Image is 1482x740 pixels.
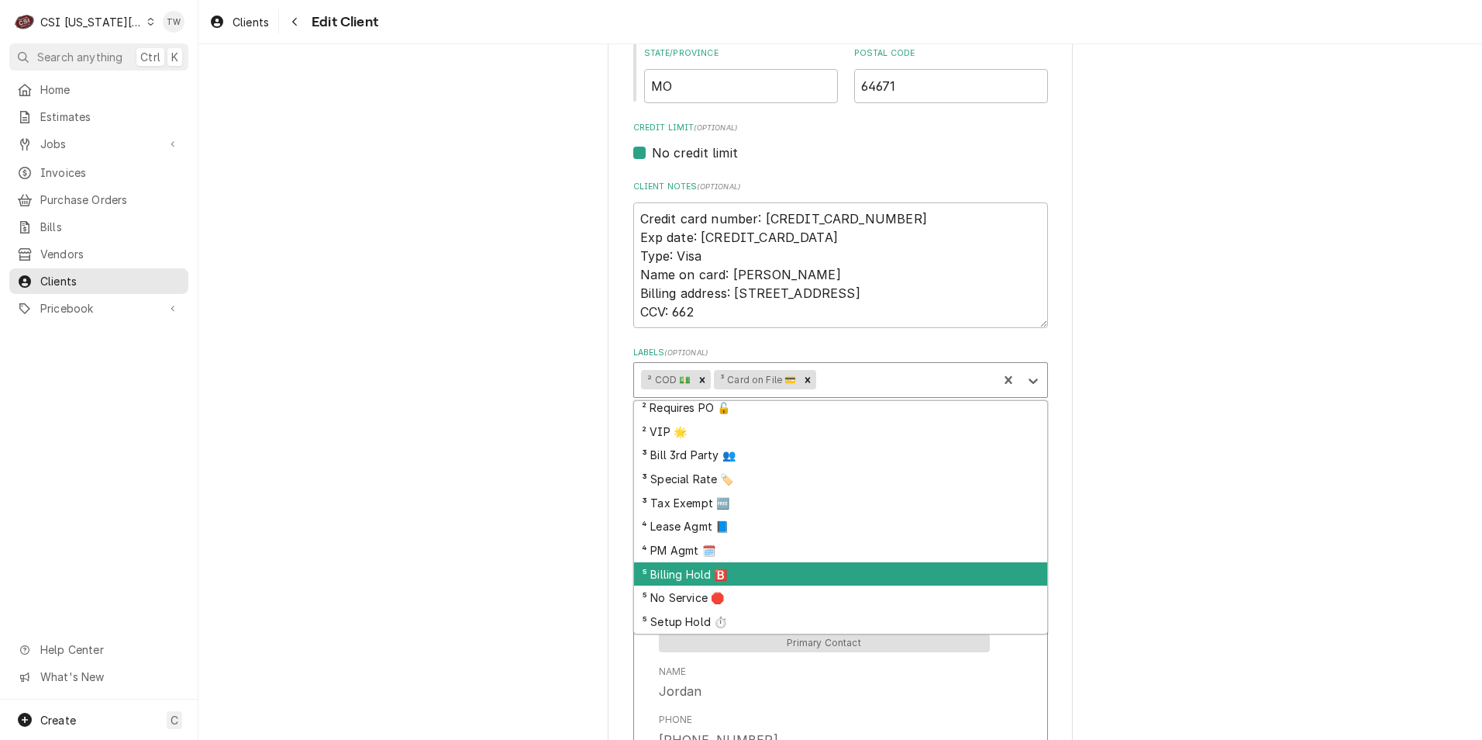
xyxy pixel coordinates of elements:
span: K [171,49,178,65]
label: Labels [633,347,1048,359]
span: What's New [40,669,179,685]
span: Primary Contact [659,634,990,652]
label: Credit Limit [633,122,1048,134]
span: ( optional ) [664,348,708,357]
span: Edit Client [307,12,378,33]
a: Invoices [9,160,188,185]
button: Search anythingCtrlK [9,43,188,71]
div: Remove ³ Card on File 💳 [799,370,816,390]
div: ³ Card on File 💳 [714,370,800,390]
div: CSI [US_STATE][GEOGRAPHIC_DATA] [40,14,143,30]
span: Invoices [40,164,181,181]
div: ³ Bill 3rd Party 👥 [634,444,1047,468]
div: ² Requires PO 🔓 [634,396,1047,420]
div: Postal Code [854,47,1048,102]
span: Clients [40,273,181,289]
a: Bills [9,214,188,240]
a: Go to What's New [9,664,188,690]
button: Navigate back [282,9,307,34]
a: Go to Jobs [9,131,188,157]
div: Credit Limit [633,122,1048,161]
a: Go to Help Center [9,637,188,662]
div: C [14,11,36,33]
label: Client Notes [633,181,1048,193]
div: ⁵ Setup Hold ⏱️ [634,610,1047,634]
div: Tori Warrick's Avatar [163,11,184,33]
div: Primary [659,632,990,652]
div: ⁴ PM Agmt 🗓️ [634,538,1047,562]
a: Estimates [9,104,188,130]
span: Vendors [40,246,181,262]
div: Phone [659,713,693,727]
div: Remove ² COD 💵 [694,370,711,390]
span: Jobs [40,136,157,152]
a: Go to Pricebook [9,296,188,321]
a: Purchase Orders [9,187,188,213]
span: Clients [233,14,269,30]
span: ( optional ) [697,182,740,191]
span: (optional) [694,123,737,132]
textarea: Credit card number: [CREDIT_CARD_NUMBER] Exp date: [CREDIT_CARD_DATA] Type: Visa Name on card: [P... [633,202,1048,328]
div: ⁴ Lease Agmt 📘 [634,514,1047,538]
div: Name [659,665,702,700]
div: Client Notes [633,181,1048,327]
span: Bills [40,219,181,235]
span: Ctrl [140,49,160,65]
a: Vendors [9,241,188,267]
span: Search anything [37,49,122,65]
a: Clients [203,9,275,35]
div: ³ Tax Exempt 🆓 [634,491,1047,515]
span: Home [40,81,181,98]
div: ² VIP 🌟 [634,420,1047,444]
div: TW [163,11,184,33]
span: Help Center [40,641,179,658]
span: C [171,712,178,728]
div: Labels [633,347,1048,397]
div: ² COD 💵 [641,370,694,390]
div: Jordan [659,682,702,700]
div: ⁵ No Service 🛑 [634,586,1047,610]
label: State/Province [644,47,838,60]
label: Postal Code [854,47,1048,60]
div: ⁵ Billing Hold 🅱️ [634,562,1047,586]
div: Name [659,665,687,679]
span: Create [40,714,76,727]
span: Purchase Orders [40,192,181,208]
div: State/Province [644,47,838,102]
a: Home [9,77,188,102]
span: Estimates [40,109,181,125]
div: CSI Kansas City's Avatar [14,11,36,33]
label: No credit limit [652,144,738,162]
span: Pricebook [40,300,157,316]
div: ³ Special Rate 🏷️ [634,467,1047,491]
a: Clients [9,268,188,294]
